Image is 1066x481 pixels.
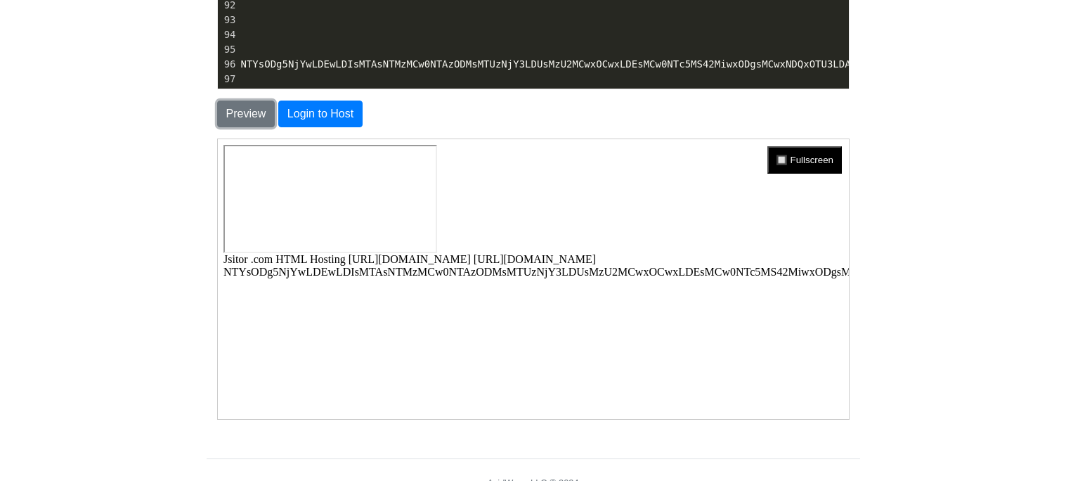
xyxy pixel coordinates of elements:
[218,13,238,27] div: 93
[278,101,363,127] button: Login to Host
[218,57,238,72] div: 96
[218,72,238,86] div: 97
[6,6,625,274] body: Jsitor .com HTML Hosting [URL][DOMAIN_NAME] [URL][DOMAIN_NAME] NTYsODg5NjYwLDEwLDIsMTAsNTMzMCw0NT...
[550,7,624,34] button: 🔲 Fullscreen
[218,27,238,42] div: 94
[218,42,238,57] div: 95
[6,6,219,114] iframe: Escape Road 2
[217,101,275,127] button: Preview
